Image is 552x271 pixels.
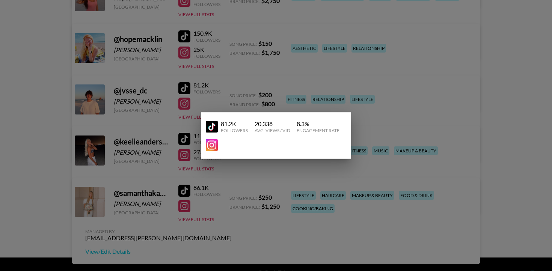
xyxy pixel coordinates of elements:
[221,120,248,128] div: 81.2K
[255,128,290,133] div: Avg. Views / Vid
[221,128,248,133] div: Followers
[297,128,339,133] div: Engagement Rate
[206,139,218,151] img: YouTube
[255,120,290,128] div: 20,338
[206,120,218,132] img: YouTube
[297,120,339,128] div: 8.3 %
